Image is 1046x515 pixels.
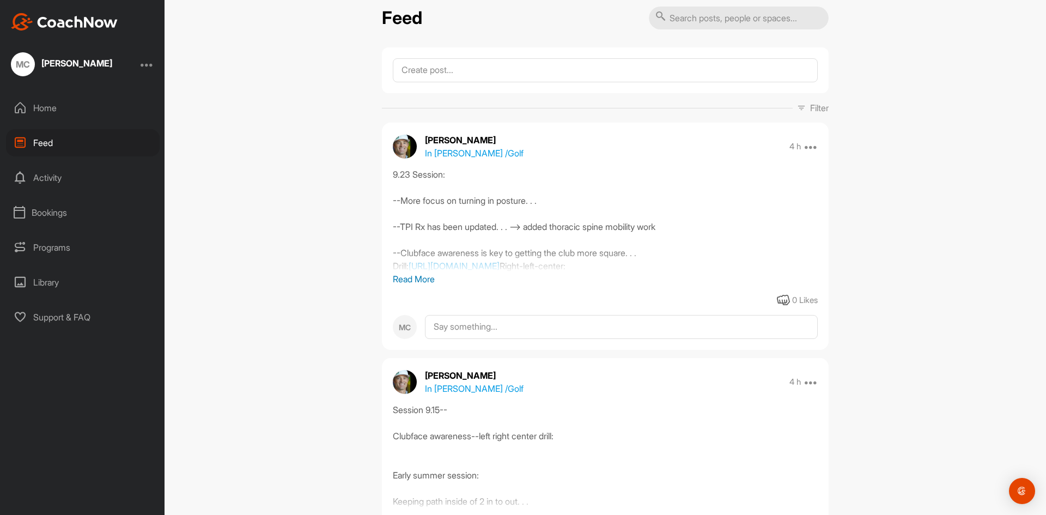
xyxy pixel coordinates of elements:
[789,377,801,387] p: 4 h
[425,134,524,147] p: [PERSON_NAME]
[6,94,160,122] div: Home
[41,59,112,68] div: [PERSON_NAME]
[6,304,160,331] div: Support & FAQ
[792,294,818,307] div: 0 Likes
[393,135,417,159] img: avatar
[425,147,524,160] p: In [PERSON_NAME] / Golf
[11,13,118,31] img: CoachNow
[425,382,524,395] p: In [PERSON_NAME] / Golf
[1009,478,1035,504] div: Open Intercom Messenger
[393,272,818,286] p: Read More
[393,315,417,339] div: MC
[11,52,35,76] div: MC
[393,370,417,394] img: avatar
[6,234,160,261] div: Programs
[810,101,829,114] p: Filter
[6,199,160,226] div: Bookings
[6,269,160,296] div: Library
[393,403,818,512] div: Session 9.15-- Clubface awareness--left right center drill: Early summer session: Keeping path in...
[6,129,160,156] div: Feed
[6,164,160,191] div: Activity
[789,141,801,152] p: 4 h
[425,369,524,382] p: [PERSON_NAME]
[382,8,422,29] h2: Feed
[649,7,829,29] input: Search posts, people or spaces...
[393,168,818,272] div: 9.23 Session: --More focus on turning in posture. . . --TPI Rx has been updated. . . --> added th...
